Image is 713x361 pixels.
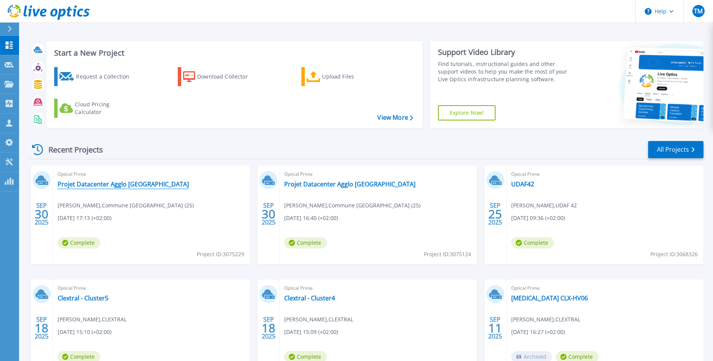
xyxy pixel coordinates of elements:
span: [PERSON_NAME] , Commune [GEOGRAPHIC_DATA] (25) [284,201,420,210]
span: Optical Prime [284,284,472,292]
div: Request a Collection [76,69,137,84]
span: 11 [488,325,502,331]
a: All Projects [648,141,703,158]
span: [DATE] 17:13 (+02:00) [58,214,111,222]
div: SEP 2025 [34,314,49,342]
a: Upload Files [301,67,386,86]
div: SEP 2025 [261,200,276,228]
span: [PERSON_NAME] , CLEXTRAL [284,315,353,324]
span: Project ID: 3068326 [650,250,698,258]
span: [DATE] 15:10 (+02:00) [58,328,111,336]
span: Optical Prime [58,170,245,178]
span: [PERSON_NAME] , Commune [GEOGRAPHIC_DATA] (25) [58,201,194,210]
div: Download Collector [197,69,258,84]
a: Projet Datacenter Agglo [GEOGRAPHIC_DATA] [284,180,415,188]
div: SEP 2025 [488,200,502,228]
div: Support Video Library [438,47,577,57]
span: 25 [488,211,502,217]
div: SEP 2025 [261,314,276,342]
span: [PERSON_NAME] , CLEXTRAL [511,315,580,324]
div: SEP 2025 [34,200,49,228]
a: UDAF42 [511,180,534,188]
span: 30 [262,211,275,217]
a: [MEDICAL_DATA] CLX-HV06 [511,294,588,302]
span: Complete [284,237,327,249]
a: View More [377,114,413,121]
a: Clextral - Cluster5 [58,294,108,302]
a: Explore Now! [438,105,496,120]
span: Optical Prime [511,170,699,178]
div: Recent Projects [29,140,113,159]
div: SEP 2025 [488,314,502,342]
a: Request a Collection [54,67,139,86]
a: Projet Datacenter Agglo [GEOGRAPHIC_DATA] [58,180,189,188]
span: TM [694,8,703,14]
a: Download Collector [178,67,263,86]
span: 30 [35,211,48,217]
span: [DATE] 15:09 (+02:00) [284,328,338,336]
span: [DATE] 16:40 (+02:00) [284,214,338,222]
div: Find tutorials, instructional guides and other support videos to help you make the most of your L... [438,60,577,83]
span: Optical Prime [511,284,699,292]
span: Optical Prime [58,284,245,292]
span: [DATE] 16:27 (+02:00) [511,328,565,336]
a: Cloud Pricing Calculator [54,99,139,118]
span: Complete [58,237,100,249]
span: [DATE] 09:36 (+02:00) [511,214,565,222]
a: Clextral - Cluster4 [284,294,335,302]
h3: Start a New Project [54,49,413,57]
span: Project ID: 3075229 [197,250,244,258]
span: 18 [262,325,275,331]
div: Cloud Pricing Calculator [75,101,136,116]
span: 18 [35,325,48,331]
span: Project ID: 3075124 [424,250,471,258]
span: Optical Prime [284,170,472,178]
div: Upload Files [322,69,383,84]
span: Complete [511,237,554,249]
span: [PERSON_NAME] , CLEXTRAL [58,315,127,324]
span: [PERSON_NAME] , UDAF 42 [511,201,577,210]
